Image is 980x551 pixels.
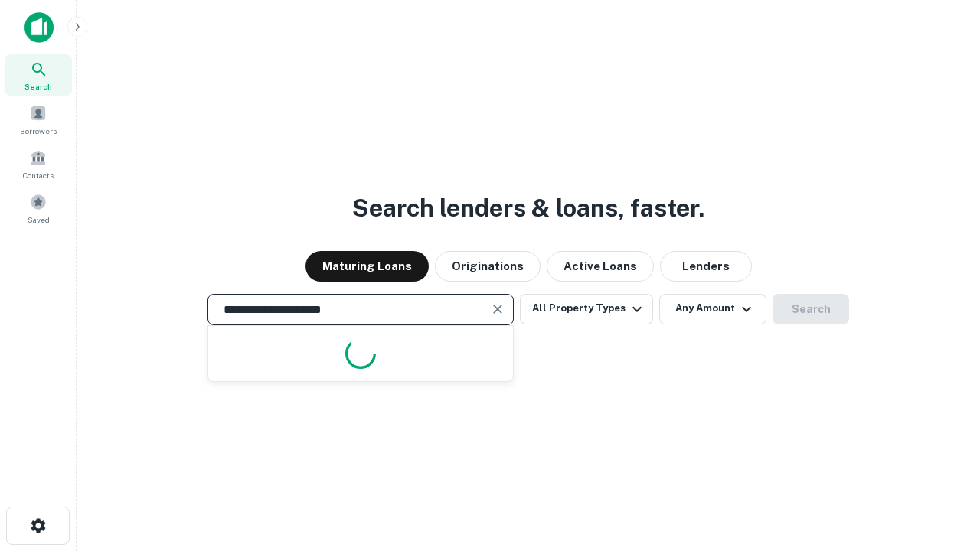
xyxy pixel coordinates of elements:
[659,294,766,324] button: Any Amount
[28,214,50,226] span: Saved
[305,251,429,282] button: Maturing Loans
[5,187,72,229] a: Saved
[24,12,54,43] img: capitalize-icon.png
[5,54,72,96] a: Search
[352,190,704,227] h3: Search lenders & loans, faster.
[24,80,52,93] span: Search
[435,251,541,282] button: Originations
[903,429,980,502] iframe: Chat Widget
[5,99,72,140] a: Borrowers
[20,125,57,137] span: Borrowers
[5,143,72,184] a: Contacts
[547,251,654,282] button: Active Loans
[487,298,508,320] button: Clear
[520,294,653,324] button: All Property Types
[660,251,752,282] button: Lenders
[23,169,54,181] span: Contacts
